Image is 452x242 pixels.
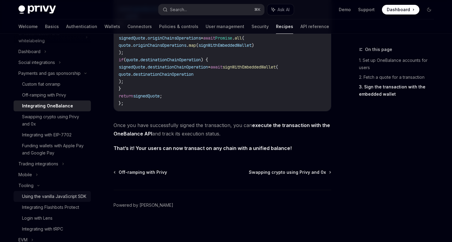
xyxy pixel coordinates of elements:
a: Off-ramping with Privy [14,90,91,100]
div: Trading integrations [18,160,58,167]
div: Tooling [18,182,34,189]
a: Powered by [PERSON_NAME] [114,202,173,208]
span: = [201,35,203,41]
a: 1. Set up OneBalance accounts for users [359,56,439,72]
span: On this page [365,46,392,53]
div: Payments and gas sponsorship [18,70,81,77]
span: ( [123,57,126,62]
div: Using the vanilla JavaScript SDK [22,193,86,200]
span: ( [196,43,198,48]
span: if [119,57,123,62]
span: . [131,43,133,48]
button: Search...⌘K [159,4,264,15]
span: . [186,43,189,48]
a: Login with Lens [14,213,91,224]
div: Login with Lens [22,215,53,222]
span: ); [119,50,123,55]
a: Basics [45,19,59,34]
span: . [131,72,133,77]
span: originChainsOperations [148,35,201,41]
span: . [145,35,148,41]
span: quote [119,43,131,48]
a: Swapping crypto using Privy and 0x [14,111,91,129]
span: . [232,35,235,41]
span: signedQuote [119,64,145,70]
span: signedQuote [119,35,145,41]
span: destinationChainOperation [140,57,201,62]
div: Integrating OneBalance [22,102,73,110]
a: Swapping crypto using Privy and 0x [249,169,331,175]
a: Off-ramping with Privy [114,169,167,175]
a: Custom fiat onramp [14,79,91,90]
span: map [189,43,196,48]
span: }; [119,100,123,106]
a: Welcome [18,19,38,34]
span: Off-ramping with Privy [119,169,167,175]
a: Recipes [276,19,293,34]
span: Swapping crypto using Privy and 0x [249,169,326,175]
span: destinationChainOperation [133,72,194,77]
span: signWithEmbeddedWallet [223,64,276,70]
div: Funding wallets with Apple Pay and Google Pay [22,142,87,157]
a: User management [206,19,244,34]
div: Integrating Flashbots Protect [22,204,79,211]
div: Search... [170,6,187,13]
span: ( [242,35,244,41]
span: await [203,35,215,41]
span: Ask AI [277,7,290,13]
span: return [119,93,133,99]
span: await [210,64,223,70]
a: Support [358,7,375,13]
span: signWithEmbeddedWallet [198,43,252,48]
a: Integrating Flashbots Protect [14,202,91,213]
a: Policies & controls [159,19,198,34]
a: Demo [339,7,351,13]
a: 2. Fetch a quote for a transaction [359,72,439,82]
span: } [119,86,121,91]
a: Using the vanilla JavaScript SDK [14,191,91,202]
span: quote [126,57,138,62]
a: Integrating OneBalance [14,100,91,111]
span: Dashboard [387,7,410,13]
div: Swapping crypto using Privy and 0x [22,113,87,128]
a: Security [252,19,269,34]
div: Integrating with EIP-7702 [22,131,72,139]
img: dark logo [18,5,56,14]
a: 3. Sign the transaction with the embedded wallet [359,82,439,99]
span: ; [160,93,162,99]
div: Dashboard [18,48,40,55]
span: Promise [215,35,232,41]
strong: That’s it! Your users can now transact on any chain with a unified balance! [114,145,292,151]
a: Funding wallets with Apple Pay and Google Pay [14,140,91,158]
span: ⌘ K [254,7,261,12]
a: Wallets [104,19,120,34]
span: . [145,64,148,70]
span: ( [276,64,278,70]
span: ); [119,79,123,84]
button: Ask AI [267,4,294,15]
a: Integrating with tRPC [14,224,91,234]
span: ) { [201,57,208,62]
a: Authentication [66,19,97,34]
span: destinationChainOperation [148,64,208,70]
span: . [138,57,140,62]
a: Dashboard [382,5,419,14]
span: ) [252,43,254,48]
a: Connectors [127,19,152,34]
a: Integrating with EIP-7702 [14,129,91,140]
div: Integrating with tRPC [22,225,63,233]
span: all [235,35,242,41]
span: originChainsOperations [133,43,186,48]
div: Custom fiat onramp [22,81,60,88]
div: Social integrations [18,59,55,66]
div: Mobile [18,171,32,178]
a: API reference [300,19,329,34]
span: = [208,64,210,70]
span: signedQuote [133,93,160,99]
span: Once you have successfully signed the transaction, you can and track its execution status. [114,121,331,138]
div: Off-ramping with Privy [22,91,66,99]
span: quote [119,72,131,77]
button: Toggle dark mode [424,5,434,14]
